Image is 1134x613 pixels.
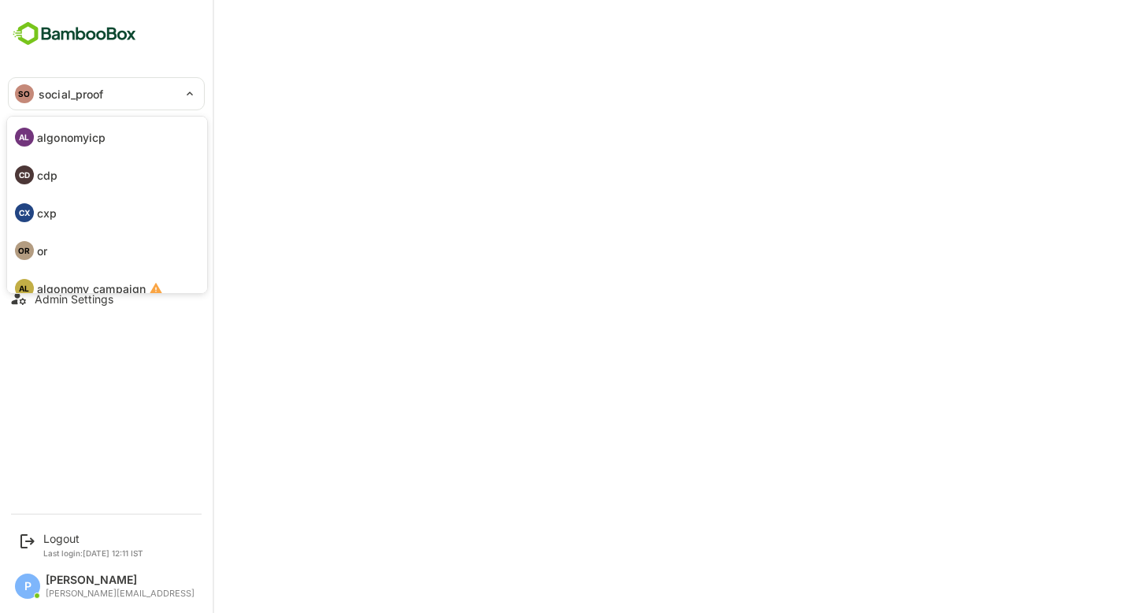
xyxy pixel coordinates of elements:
[15,165,34,184] div: CD
[15,279,34,298] div: AL
[37,280,146,297] p: algonomy_campaign
[37,167,57,184] p: cdp
[15,203,34,222] div: CX
[37,243,47,259] p: or
[37,205,57,221] p: cxp
[37,129,106,146] p: algonomyicp
[15,241,34,260] div: OR
[15,128,34,147] div: AL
